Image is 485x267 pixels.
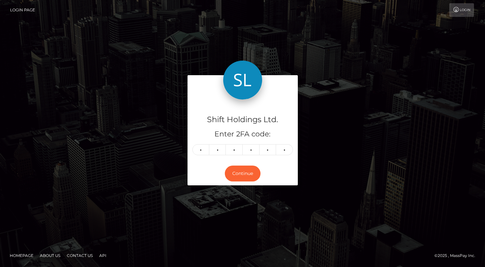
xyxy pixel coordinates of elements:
a: Homepage [7,250,36,261]
img: Shift Holdings Ltd. [223,61,262,99]
div: © 2025 , MassPay Inc. [434,252,480,259]
a: API [97,250,109,261]
h4: Shift Holdings Ltd. [192,114,293,125]
a: About Us [37,250,63,261]
a: Login Page [10,3,35,17]
a: Login [449,3,474,17]
a: Contact Us [64,250,95,261]
button: Continue [225,166,261,181]
h5: Enter 2FA code: [192,129,293,139]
